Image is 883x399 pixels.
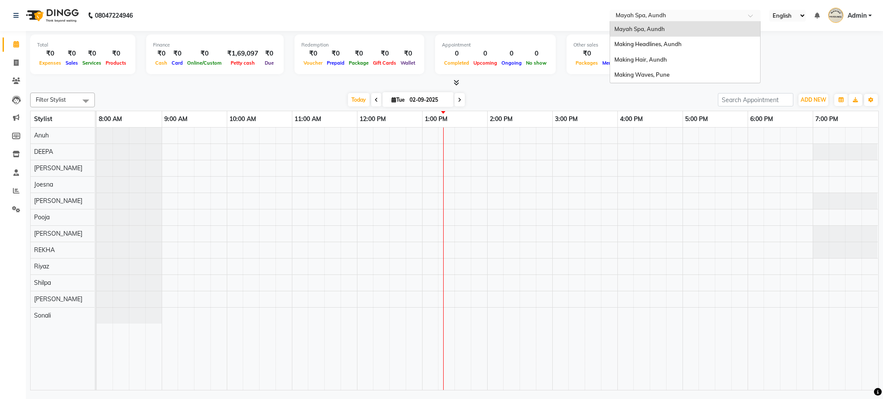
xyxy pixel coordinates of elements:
[301,60,325,66] span: Voucher
[748,113,775,125] a: 6:00 PM
[63,60,80,66] span: Sales
[442,60,471,66] span: Completed
[34,312,51,319] span: Sonali
[573,60,600,66] span: Packages
[34,279,51,287] span: Shilpa
[398,49,417,59] div: ₹0
[325,49,347,59] div: ₹0
[471,60,499,66] span: Upcoming
[97,113,124,125] a: 8:00 AM
[347,60,371,66] span: Package
[95,3,133,28] b: 08047224946
[488,113,515,125] a: 2:00 PM
[848,11,867,20] span: Admin
[34,197,82,205] span: [PERSON_NAME]
[169,60,185,66] span: Card
[34,295,82,303] span: [PERSON_NAME]
[162,113,190,125] a: 9:00 AM
[301,41,417,49] div: Redemption
[227,113,258,125] a: 10:00 AM
[348,93,369,106] span: Today
[301,49,325,59] div: ₹0
[553,113,580,125] a: 3:00 PM
[185,60,224,66] span: Online/Custom
[34,115,52,123] span: Stylist
[499,60,524,66] span: Ongoing
[34,164,82,172] span: [PERSON_NAME]
[524,60,549,66] span: No show
[813,113,840,125] a: 7:00 PM
[185,49,224,59] div: ₹0
[229,60,257,66] span: Petty cash
[423,113,450,125] a: 1:00 PM
[153,41,277,49] div: Finance
[80,60,103,66] span: Services
[325,60,347,66] span: Prepaid
[22,3,81,28] img: logo
[224,49,262,59] div: ₹1,69,097
[169,49,185,59] div: ₹0
[347,49,371,59] div: ₹0
[573,49,600,59] div: ₹0
[442,49,471,59] div: 0
[34,246,55,254] span: REKHA
[801,97,826,103] span: ADD NEW
[614,25,665,32] span: Mayah Spa, Aundh
[407,94,450,106] input: 2025-09-02
[153,60,169,66] span: Cash
[524,49,549,59] div: 0
[618,113,645,125] a: 4:00 PM
[103,49,128,59] div: ₹0
[34,181,53,188] span: Joesna
[828,8,843,23] img: Admin
[614,56,667,63] span: Making Hair, Aundh
[292,113,323,125] a: 11:00 AM
[614,41,682,47] span: Making Headlines, Aundh
[263,60,276,66] span: Due
[34,230,82,237] span: [PERSON_NAME]
[389,97,407,103] span: Tue
[471,49,499,59] div: 0
[718,93,793,106] input: Search Appointment
[37,49,63,59] div: ₹0
[798,94,828,106] button: ADD NEW
[262,49,277,59] div: ₹0
[34,148,53,156] span: DEEPA
[34,131,49,139] span: Anuh
[683,113,710,125] a: 5:00 PM
[34,262,49,270] span: Riyaz
[80,49,103,59] div: ₹0
[103,60,128,66] span: Products
[610,21,761,83] ng-dropdown-panel: Options list
[153,49,169,59] div: ₹0
[614,71,670,78] span: Making Waves, Pune
[442,41,549,49] div: Appointment
[37,41,128,49] div: Total
[600,49,635,59] div: ₹0
[34,213,50,221] span: Pooja
[357,113,388,125] a: 12:00 PM
[499,49,524,59] div: 0
[371,49,398,59] div: ₹0
[37,60,63,66] span: Expenses
[573,41,713,49] div: Other sales
[36,96,66,103] span: Filter Stylist
[398,60,417,66] span: Wallet
[600,60,635,66] span: Memberships
[371,60,398,66] span: Gift Cards
[63,49,80,59] div: ₹0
